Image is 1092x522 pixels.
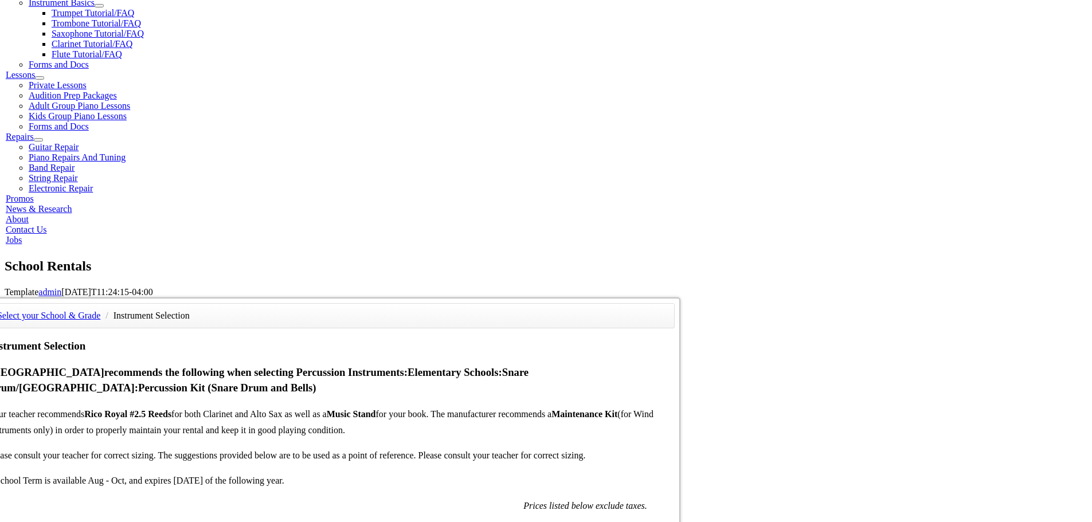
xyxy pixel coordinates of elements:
[38,287,61,297] a: admin
[29,111,127,121] a: Kids Group Piano Lessons
[5,287,38,297] span: Template
[52,39,133,49] a: Clarinet Tutorial/FAQ
[29,163,75,172] a: Band Repair
[6,132,34,142] a: Repairs
[29,121,89,131] a: Forms and Docs
[29,142,79,152] a: Guitar Repair
[523,501,647,511] em: Prices listed below exclude taxes.
[6,204,72,214] a: News & Research
[52,8,134,18] a: Trumpet Tutorial/FAQ
[408,366,502,378] strong: Elementary Schools:
[84,409,171,419] strong: Rico Royal #2.5 Reeds
[61,287,152,297] span: [DATE]T11:24:15-04:00
[29,80,87,90] a: Private Lessons
[29,173,78,183] a: String Repair
[35,76,44,80] button: Open submenu of Lessons
[138,382,316,394] strong: Percussion Kit (Snare Drum and Bells)
[29,183,93,193] a: Electronic Repair
[95,4,104,7] button: Open submenu of Instrument Basics
[6,214,29,224] a: About
[19,382,135,394] strong: [GEOGRAPHIC_DATA]
[29,152,126,162] a: Piano Repairs And Tuning
[551,409,617,419] strong: Maintenance Kit
[52,49,122,59] a: Flute Tutorial/FAQ
[29,60,89,69] a: Forms and Docs
[6,194,34,203] a: Promos
[103,311,111,320] span: /
[6,225,47,234] a: Contact Us
[6,235,22,245] a: Jobs
[6,70,36,80] a: Lessons
[327,409,376,419] strong: Music Stand
[52,29,144,38] a: Saxophone Tutorial/FAQ
[34,138,43,142] button: Open submenu of Repairs
[29,91,117,100] a: Audition Prep Packages
[29,101,130,111] a: Adult Group Piano Lessons
[113,308,190,324] li: Instrument Selection
[52,18,141,28] a: Trombone Tutorial/FAQ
